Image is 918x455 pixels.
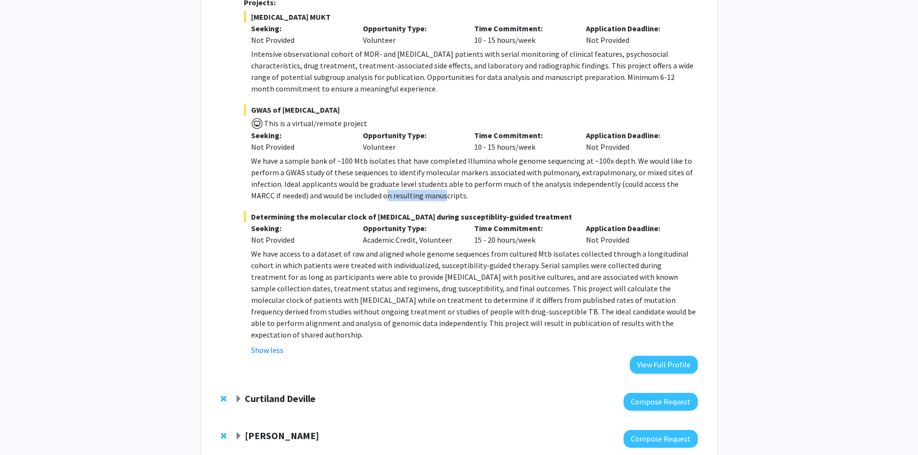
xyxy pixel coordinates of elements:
p: Opportunity Type: [363,23,460,34]
iframe: Chat [7,412,41,448]
span: Expand Curtiland Deville Bookmark [235,395,242,403]
span: This is a virtual/remote project [263,118,367,128]
p: Opportunity Type: [363,130,460,141]
p: We have access to a dataset of raw and aligned whole genome sequences from cultured Mtb isolates ... [251,248,697,340]
p: Seeking: [251,130,348,141]
p: Intensive observational cohort of MDR- and [MEDICAL_DATA] patients with serial monitoring of clin... [251,48,697,94]
div: Not Provided [579,222,691,246]
button: Compose Request to Tara Deemyad [624,430,698,448]
strong: [PERSON_NAME] [245,429,319,442]
p: Application Deadline: [586,130,683,141]
p: Opportunity Type: [363,222,460,234]
p: Seeking: [251,23,348,34]
div: Volunteer [356,130,467,153]
div: Not Provided [579,130,691,153]
p: Application Deadline: [586,23,683,34]
p: We have a sample bank of ~100 Mtb isolates that have completed Illumina whole genome sequencing a... [251,155,697,201]
button: Show less [251,344,283,356]
p: Seeking: [251,222,348,234]
div: Academic Credit, Volunteer [356,222,467,246]
button: View Full Profile [630,356,698,374]
span: Expand Tara Deemyad Bookmark [235,432,242,440]
span: GWAS of [MEDICAL_DATA] [244,104,697,116]
p: Application Deadline: [586,222,683,234]
button: Compose Request to Curtiland Deville [624,393,698,411]
p: Time Commitment: [474,23,572,34]
div: 10 - 15 hours/week [467,23,579,46]
strong: Curtiland Deville [245,392,316,404]
div: 15 - 20 hours/week [467,222,579,246]
p: Time Commitment: [474,222,572,234]
div: Not Provided [251,141,348,153]
div: Not Provided [579,23,691,46]
span: Determining the molecular clock of [MEDICAL_DATA] during susceptiblity-guided treatment [244,211,697,222]
span: Remove Curtiland Deville from bookmarks [221,395,226,403]
div: Not Provided [251,34,348,46]
div: 10 - 15 hours/week [467,130,579,153]
div: Not Provided [251,234,348,246]
span: [MEDICAL_DATA] MUKT [244,11,697,23]
div: Volunteer [356,23,467,46]
span: Remove Tara Deemyad from bookmarks [221,432,226,440]
p: Time Commitment: [474,130,572,141]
